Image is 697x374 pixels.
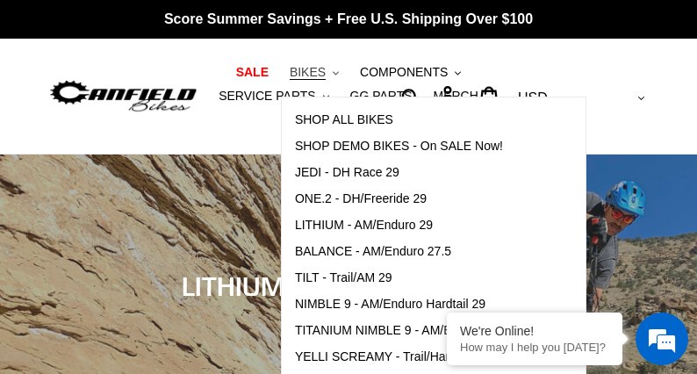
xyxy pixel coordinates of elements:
[182,270,516,302] span: LITHIUM - AM/Enduro 29er
[295,139,503,154] span: SHOP DEMO BIKES - On SALE Now!
[118,98,321,121] div: Chat with us now
[295,191,427,206] span: ONE.2 - DH/Freeride 29
[282,344,559,370] a: YELLI SCREAMY - Trail/Hardtail 29
[9,215,334,277] textarea: Type your message and hit 'Enter'
[295,270,392,285] span: TILT - Trail/AM 29
[282,133,559,160] a: SHOP DEMO BIKES - On SALE Now!
[282,186,559,212] a: ONE.2 - DH/Freeride 29
[282,212,559,239] a: LITHIUM - AM/Enduro 29
[282,107,559,133] a: SHOP ALL BIKES
[341,84,421,108] a: GG PARTS
[295,244,451,259] span: BALANCE - AM/Enduro 27.5
[295,218,433,233] span: LITHIUM - AM/Enduro 29
[282,160,559,186] a: JEDI - DH Race 29
[295,112,393,127] span: SHOP ALL BIKES
[295,165,399,180] span: JEDI - DH Race 29
[48,77,198,115] img: Canfield Bikes
[351,61,470,84] button: COMPONENTS
[227,61,277,84] a: SALE
[282,291,559,318] a: NIMBLE 9 - AM/Enduro Hardtail 29
[288,9,330,51] div: Minimize live chat window
[282,265,559,291] a: TILT - Trail/AM 29
[290,65,326,80] span: BIKES
[295,297,485,312] span: NIMBLE 9 - AM/Enduro Hardtail 29
[360,65,448,80] span: COMPONENTS
[219,89,315,104] span: SERVICE PARTS
[295,323,546,338] span: TITANIUM NIMBLE 9 - AM/Enduro Hardtail 29
[19,97,46,123] div: Navigation go back
[281,61,348,84] button: BIKES
[236,65,269,80] span: SALE
[56,88,100,132] img: d_696896380_company_1647369064580_696896380
[102,89,242,266] span: We're online!
[282,239,559,265] a: BALANCE - AM/Enduro 27.5
[460,324,609,338] div: We're Online!
[350,89,413,104] span: GG PARTS
[210,84,337,108] button: SERVICE PARTS
[282,318,559,344] a: TITANIUM NIMBLE 9 - AM/Enduro Hardtail 29
[460,341,609,354] p: How may I help you today?
[295,349,490,364] span: YELLI SCREAMY - Trail/Hardtail 29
